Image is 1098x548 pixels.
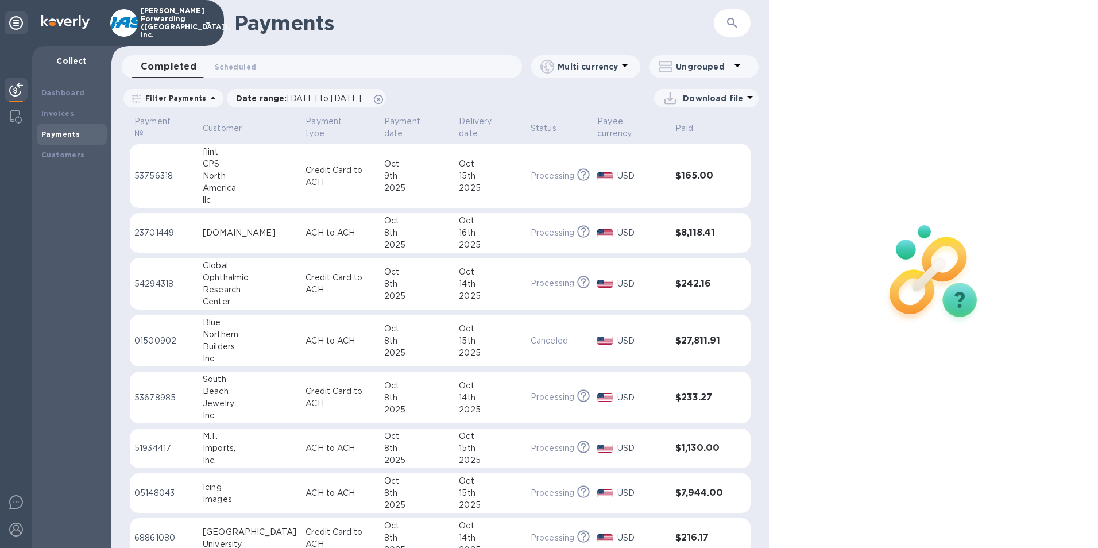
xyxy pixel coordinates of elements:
[531,122,556,134] p: Status
[384,266,450,278] div: Oct
[459,335,521,347] div: 15th
[306,164,375,188] p: Credit Card to ACH
[134,170,194,182] p: 53756318
[384,115,450,140] span: Payment date
[203,493,296,505] div: Images
[531,170,574,182] p: Processing
[134,335,194,347] p: 01500902
[459,158,521,170] div: Oct
[203,317,296,329] div: Blue
[134,278,194,290] p: 54294318
[597,534,613,542] img: USD
[203,341,296,353] div: Builders
[203,481,296,493] div: Icing
[203,194,296,206] div: llc
[234,11,714,35] h1: Payments
[675,227,728,238] h3: $8,118.41
[675,488,728,499] h3: $7,944.00
[384,158,450,170] div: Oct
[306,115,375,140] span: Payment type
[203,284,296,296] div: Research
[531,277,574,290] p: Processing
[384,170,450,182] div: 9th
[617,335,666,347] p: USD
[617,532,666,544] p: USD
[531,335,588,347] p: Canceled
[617,487,666,499] p: USD
[384,227,450,239] div: 8th
[203,526,296,538] div: [GEOGRAPHIC_DATA]
[384,404,450,416] div: 2025
[597,115,666,140] span: Payee currency
[384,454,450,466] div: 2025
[306,115,360,140] p: Payment type
[597,172,613,180] img: USD
[459,347,521,359] div: 2025
[459,454,521,466] div: 2025
[617,170,666,182] p: USD
[384,335,450,347] div: 8th
[675,279,728,290] h3: $242.16
[531,532,574,544] p: Processing
[384,520,450,532] div: Oct
[459,215,521,227] div: Oct
[597,489,613,497] img: USD
[597,393,613,402] img: USD
[459,239,521,251] div: 2025
[306,487,375,499] p: ACH to ACH
[134,115,179,140] p: Payment №
[41,88,85,97] b: Dashboard
[675,171,728,182] h3: $165.00
[134,392,194,404] p: 53678985
[384,499,450,511] div: 2025
[203,260,296,272] div: Global
[384,239,450,251] div: 2025
[203,398,296,410] div: Jewelry
[459,487,521,499] div: 15th
[531,227,574,239] p: Processing
[384,475,450,487] div: Oct
[134,442,194,454] p: 51934417
[236,92,367,104] p: Date range :
[459,442,521,454] div: 15th
[459,532,521,544] div: 14th
[617,442,666,454] p: USD
[384,430,450,442] div: Oct
[675,392,728,403] h3: $233.27
[134,115,194,140] span: Payment №
[459,115,507,140] p: Delivery date
[675,122,693,134] p: Paid
[203,410,296,422] div: Inc.
[203,385,296,398] div: Beach
[597,229,613,237] img: USD
[617,278,666,290] p: USD
[675,122,708,134] span: Paid
[203,353,296,365] div: Inc
[306,335,375,347] p: ACH to ACH
[41,130,80,138] b: Payments
[134,487,194,499] p: 05148043
[384,182,450,194] div: 2025
[384,347,450,359] div: 2025
[384,487,450,499] div: 8th
[459,475,521,487] div: Oct
[384,115,435,140] p: Payment date
[215,61,256,73] span: Scheduled
[597,280,613,288] img: USD
[203,454,296,466] div: Inc.
[203,146,296,158] div: flint
[597,337,613,345] img: USD
[617,392,666,404] p: USD
[227,89,386,107] div: Date range:[DATE] to [DATE]
[41,15,90,29] img: Logo
[459,430,521,442] div: Oct
[384,380,450,392] div: Oct
[459,392,521,404] div: 14th
[203,122,242,134] p: Customer
[134,532,194,544] p: 68861080
[459,290,521,302] div: 2025
[203,373,296,385] div: South
[459,323,521,335] div: Oct
[676,61,730,72] p: Ungrouped
[134,227,194,239] p: 23701449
